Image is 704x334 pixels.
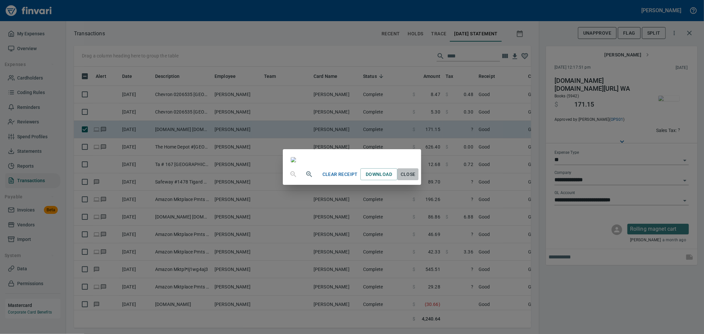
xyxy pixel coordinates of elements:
[291,157,296,162] img: receipts%2Ftapani%2F2025-08-08%2FdDaZX8JUyyeI0KH0W5cbBD8H2fn2__BHcWVa2ZhcXgTpkpFf2o_1.jpg
[320,168,360,181] button: Clear Receipt
[360,168,397,181] a: Download
[322,170,358,179] span: Clear Receipt
[366,170,392,179] span: Download
[397,168,419,181] button: Close
[400,170,416,179] span: Close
